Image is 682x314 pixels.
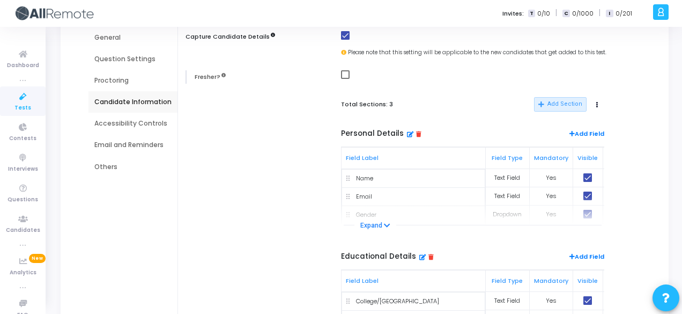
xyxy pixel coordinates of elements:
[342,148,485,169] th: Field Label
[341,129,421,138] h5: Personal Details
[603,291,636,310] td: -
[534,192,568,201] div: Yes
[342,271,486,292] th: Field Label
[603,169,636,187] td: -
[502,9,524,18] label: Invites:
[341,49,646,57] div: Please note that this setting will be applicable to the new candidates that get added to this test.
[356,297,439,306] div: College/[GEOGRAPHIC_DATA]
[195,72,226,82] label: Fresher?
[562,10,569,18] span: C
[346,297,350,306] img: drag icon
[603,271,636,292] th: Actions
[356,174,373,183] div: Name
[528,10,535,18] span: T
[9,134,36,143] span: Contests
[616,9,632,18] span: 0/201
[29,254,46,263] span: New
[569,252,604,264] span: Add Field
[573,148,603,169] th: Visible
[346,174,350,183] img: drag icon
[14,104,31,113] span: Tests
[8,165,38,174] span: Interviews
[534,296,568,305] div: Yes
[13,3,94,24] img: logo
[572,9,594,18] span: 0/1000
[10,268,36,278] span: Analytics
[603,148,636,169] th: Actions
[7,61,39,70] span: Dashboard
[94,76,172,85] div: Proctoring
[529,271,573,292] th: Mandatory
[94,97,172,107] div: Candidate Information
[537,9,550,18] span: 0/10
[490,192,525,201] div: Text Field
[94,33,172,42] div: General
[590,97,605,112] button: Actions
[6,226,40,235] span: Candidates
[341,252,434,261] h5: Educational Details
[356,192,372,201] div: Email
[94,140,172,150] div: Email and Reminders
[569,129,604,141] span: Add Field
[599,8,601,19] span: |
[534,97,587,112] button: Add Section
[346,192,350,201] img: drag icon
[490,173,525,182] div: Text Field
[606,10,613,18] span: I
[94,119,172,128] div: Accessibility Controls
[490,296,524,305] div: Text Field
[603,187,636,206] td: -
[94,162,172,172] div: Others
[186,32,275,41] label: Capture Candidate Details
[94,54,172,64] div: Question Settings
[485,271,529,292] th: Field Type
[529,148,573,169] th: Mandatory
[534,173,568,182] div: Yes
[555,8,557,19] span: |
[341,100,393,109] span: Total Sections: 3
[354,220,396,231] button: Expand
[8,195,38,205] span: Questions
[485,148,529,169] th: Field Type
[573,271,603,292] th: Visible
